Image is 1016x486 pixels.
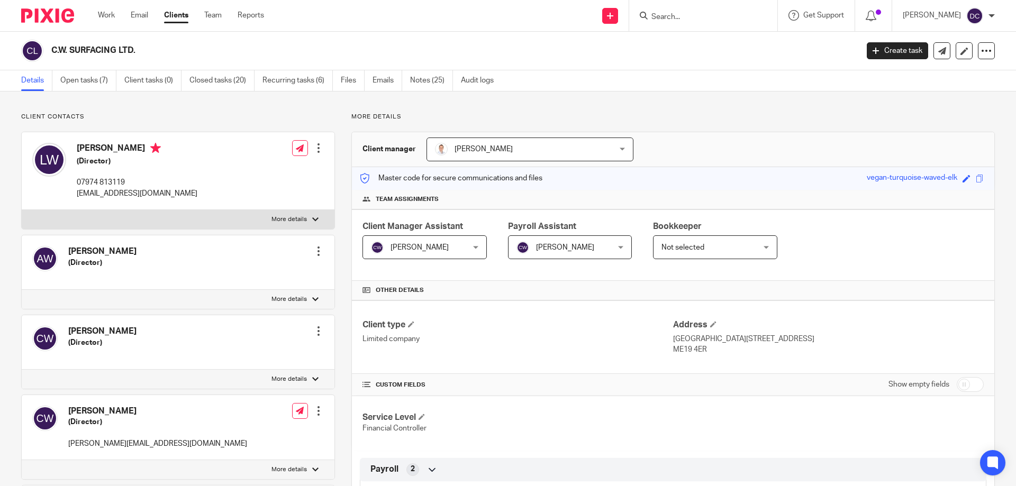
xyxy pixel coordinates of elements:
[98,10,115,21] a: Work
[376,195,439,204] span: Team assignments
[77,143,197,156] h4: [PERSON_NAME]
[262,70,333,91] a: Recurring tasks (6)
[271,215,307,224] p: More details
[32,326,58,351] img: svg%3E
[271,465,307,474] p: More details
[271,295,307,304] p: More details
[966,7,983,24] img: svg%3E
[68,246,137,257] h4: [PERSON_NAME]
[362,412,673,423] h4: Service Level
[371,241,384,254] img: svg%3E
[21,40,43,62] img: svg%3E
[32,406,58,431] img: svg%3E
[77,177,197,188] p: 07974 813119
[435,143,448,155] img: accounting-firm-kent-will-wood-e1602855177279.jpg
[516,241,529,254] img: svg%3E
[362,425,427,432] span: Financial Controller
[124,70,182,91] a: Client tasks (0)
[370,464,398,475] span: Payroll
[888,379,949,390] label: Show empty fields
[189,70,255,91] a: Closed tasks (20)
[21,8,74,23] img: Pixie
[362,334,673,344] p: Limited company
[51,45,691,56] h2: C.W. SURFACING LTD.
[77,156,197,167] h5: (Director)
[536,244,594,251] span: [PERSON_NAME]
[508,222,576,231] span: Payroll Assistant
[410,70,453,91] a: Notes (25)
[341,70,365,91] a: Files
[461,70,502,91] a: Audit logs
[673,344,984,355] p: ME19 4ER
[68,438,247,449] p: [PERSON_NAME][EMAIL_ADDRESS][DOMAIN_NAME]
[650,13,746,22] input: Search
[271,375,307,383] p: More details
[164,10,188,21] a: Clients
[673,319,984,331] h4: Address
[803,12,844,19] span: Get Support
[673,334,984,344] p: [GEOGRAPHIC_DATA][STREET_ADDRESS]
[362,381,673,389] h4: CUSTOM FIELDS
[867,42,928,59] a: Create task
[68,326,137,337] h4: [PERSON_NAME]
[131,10,148,21] a: Email
[376,286,424,295] span: Other details
[362,319,673,331] h4: Client type
[21,113,335,121] p: Client contacts
[68,258,137,268] h5: (Director)
[455,145,513,153] span: [PERSON_NAME]
[362,222,463,231] span: Client Manager Assistant
[77,188,197,199] p: [EMAIL_ADDRESS][DOMAIN_NAME]
[32,246,58,271] img: svg%3E
[653,222,702,231] span: Bookkeeper
[903,10,961,21] p: [PERSON_NAME]
[867,172,957,185] div: vegan-turquoise-waved-elk
[60,70,116,91] a: Open tasks (7)
[362,144,416,154] h3: Client manager
[411,464,415,474] span: 2
[68,417,247,427] h5: (Director)
[68,406,247,417] h4: [PERSON_NAME]
[391,244,449,251] span: [PERSON_NAME]
[32,143,66,177] img: svg%3E
[238,10,264,21] a: Reports
[373,70,402,91] a: Emails
[68,337,137,348] h5: (Director)
[661,244,704,251] span: Not selected
[204,10,222,21] a: Team
[351,113,995,121] p: More details
[360,173,542,184] p: Master code for secure communications and files
[150,143,161,153] i: Primary
[21,70,52,91] a: Details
